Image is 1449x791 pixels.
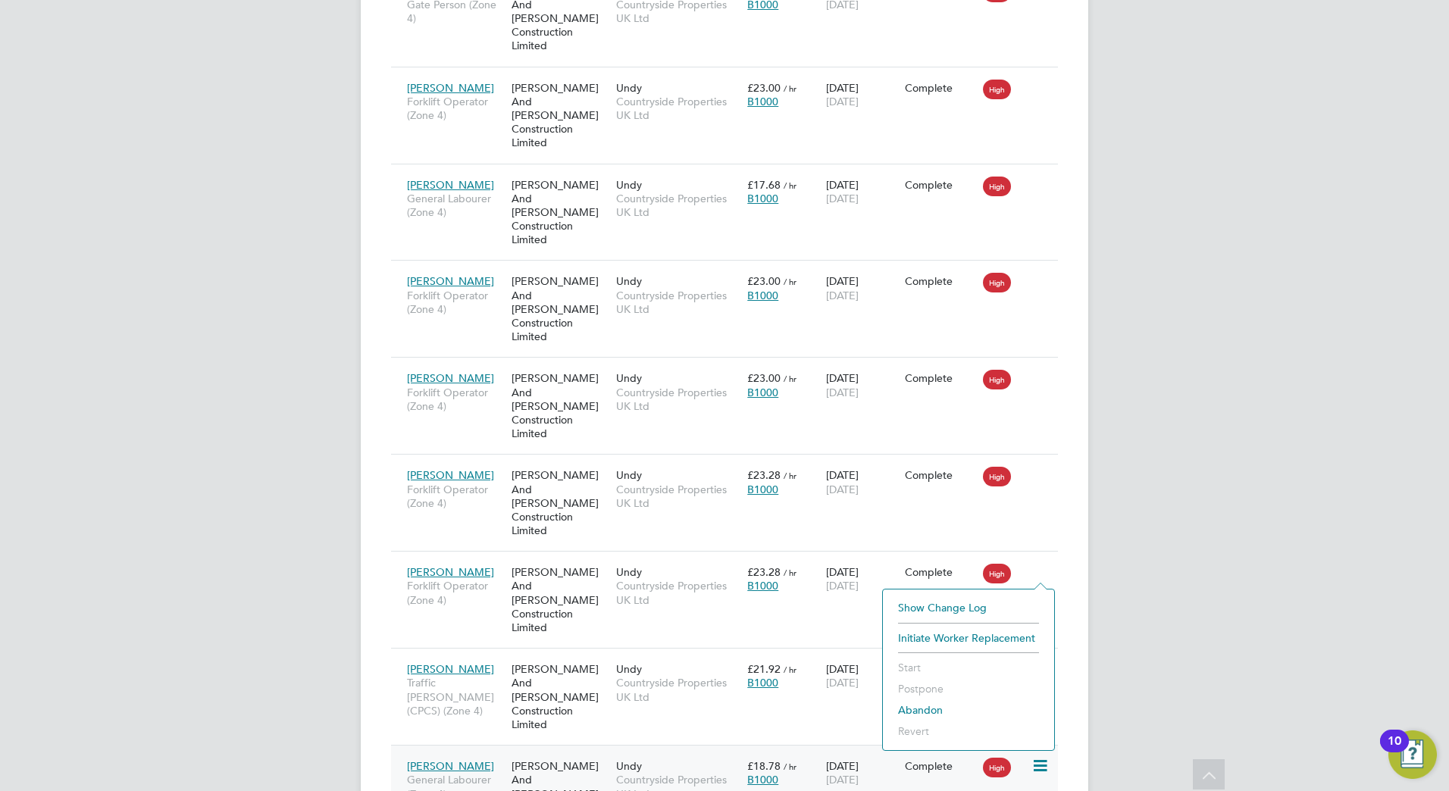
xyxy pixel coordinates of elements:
[747,676,778,689] span: B1000
[747,289,778,302] span: B1000
[616,468,642,482] span: Undy
[784,180,796,191] span: / hr
[403,363,1058,376] a: [PERSON_NAME]Forklift Operator (Zone 4)[PERSON_NAME] And [PERSON_NAME] Construction LimitedUndyCo...
[616,662,642,676] span: Undy
[616,579,740,606] span: Countryside Properties UK Ltd
[747,371,781,385] span: £23.00
[407,386,504,413] span: Forklift Operator (Zone 4)
[822,655,901,697] div: [DATE]
[407,676,504,718] span: Traffic [PERSON_NAME] (CPCS) (Zone 4)
[407,662,494,676] span: [PERSON_NAME]
[826,289,859,302] span: [DATE]
[508,461,612,545] div: [PERSON_NAME] And [PERSON_NAME] Construction Limited
[508,558,612,642] div: [PERSON_NAME] And [PERSON_NAME] Construction Limited
[905,759,976,773] div: Complete
[905,274,976,288] div: Complete
[407,95,504,122] span: Forklift Operator (Zone 4)
[905,565,976,579] div: Complete
[407,289,504,316] span: Forklift Operator (Zone 4)
[508,267,612,351] div: [PERSON_NAME] And [PERSON_NAME] Construction Limited
[890,597,1047,618] li: Show change log
[616,95,740,122] span: Countryside Properties UK Ltd
[1388,741,1401,761] div: 10
[508,364,612,448] div: [PERSON_NAME] And [PERSON_NAME] Construction Limited
[784,761,796,772] span: / hr
[822,267,901,309] div: [DATE]
[747,95,778,108] span: B1000
[747,579,778,592] span: B1000
[616,371,642,385] span: Undy
[826,483,859,496] span: [DATE]
[826,386,859,399] span: [DATE]
[822,170,901,213] div: [DATE]
[616,289,740,316] span: Countryside Properties UK Ltd
[890,721,1047,742] li: Revert
[890,699,1047,721] li: Abandon
[784,567,796,578] span: / hr
[983,758,1011,777] span: High
[616,192,740,219] span: Countryside Properties UK Ltd
[905,178,976,192] div: Complete
[784,664,796,675] span: / hr
[407,565,494,579] span: [PERSON_NAME]
[407,371,494,385] span: [PERSON_NAME]
[403,557,1058,570] a: [PERSON_NAME]Forklift Operator (Zone 4)[PERSON_NAME] And [PERSON_NAME] Construction LimitedUndyCo...
[905,81,976,95] div: Complete
[747,81,781,95] span: £23.00
[403,751,1058,764] a: [PERSON_NAME]General Labourer (Zone 4)[PERSON_NAME] And [PERSON_NAME] Construction LimitedUndyCou...
[616,759,642,773] span: Undy
[407,483,504,510] span: Forklift Operator (Zone 4)
[407,178,494,192] span: [PERSON_NAME]
[905,468,976,482] div: Complete
[616,483,740,510] span: Countryside Properties UK Ltd
[826,579,859,592] span: [DATE]
[747,468,781,482] span: £23.28
[747,759,781,773] span: £18.78
[508,170,612,255] div: [PERSON_NAME] And [PERSON_NAME] Construction Limited
[822,364,901,406] div: [DATE]
[747,773,778,786] span: B1000
[826,773,859,786] span: [DATE]
[784,373,796,384] span: / hr
[747,386,778,399] span: B1000
[407,274,494,288] span: [PERSON_NAME]
[747,483,778,496] span: B1000
[747,192,778,205] span: B1000
[905,371,976,385] div: Complete
[983,564,1011,583] span: High
[407,81,494,95] span: [PERSON_NAME]
[747,565,781,579] span: £23.28
[616,81,642,95] span: Undy
[508,73,612,158] div: [PERSON_NAME] And [PERSON_NAME] Construction Limited
[784,83,796,94] span: / hr
[784,470,796,481] span: / hr
[407,759,494,773] span: [PERSON_NAME]
[407,579,504,606] span: Forklift Operator (Zone 4)
[826,192,859,205] span: [DATE]
[508,655,612,739] div: [PERSON_NAME] And [PERSON_NAME] Construction Limited
[403,170,1058,183] a: [PERSON_NAME]General Labourer (Zone 4)[PERSON_NAME] And [PERSON_NAME] Construction LimitedUndyCou...
[747,178,781,192] span: £17.68
[616,386,740,413] span: Countryside Properties UK Ltd
[983,467,1011,486] span: High
[403,266,1058,279] a: [PERSON_NAME]Forklift Operator (Zone 4)[PERSON_NAME] And [PERSON_NAME] Construction LimitedUndyCo...
[747,274,781,288] span: £23.00
[616,274,642,288] span: Undy
[403,460,1058,473] a: [PERSON_NAME]Forklift Operator (Zone 4)[PERSON_NAME] And [PERSON_NAME] Construction LimitedUndyCo...
[616,676,740,703] span: Countryside Properties UK Ltd
[784,276,796,287] span: / hr
[822,558,901,600] div: [DATE]
[826,95,859,108] span: [DATE]
[983,177,1011,196] span: High
[822,73,901,116] div: [DATE]
[747,662,781,676] span: £21.92
[822,461,901,503] div: [DATE]
[890,657,1047,678] li: Start
[983,273,1011,292] span: High
[890,627,1047,649] li: Initiate Worker Replacement
[407,468,494,482] span: [PERSON_NAME]
[890,678,1047,699] li: Postpone
[407,192,504,219] span: General Labourer (Zone 4)
[403,654,1058,667] a: [PERSON_NAME]Traffic [PERSON_NAME] (CPCS) (Zone 4)[PERSON_NAME] And [PERSON_NAME] Construction Li...
[983,370,1011,389] span: High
